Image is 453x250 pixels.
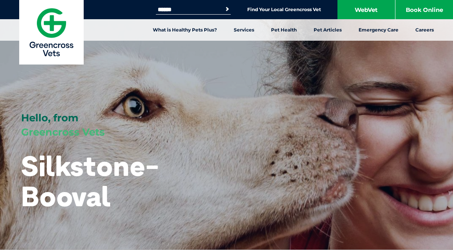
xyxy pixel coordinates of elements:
a: Careers [407,19,442,41]
a: Emergency Care [350,19,407,41]
h1: Silkstone-Booval [21,151,171,211]
button: Search [223,5,231,13]
a: Pet Health [263,19,305,41]
a: Services [225,19,263,41]
a: What is Healthy Pets Plus? [144,19,225,41]
a: Pet Articles [305,19,350,41]
span: Greencross Vets [21,126,105,138]
a: Find Your Local Greencross Vet [247,7,321,13]
span: Hello, from [21,112,78,124]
